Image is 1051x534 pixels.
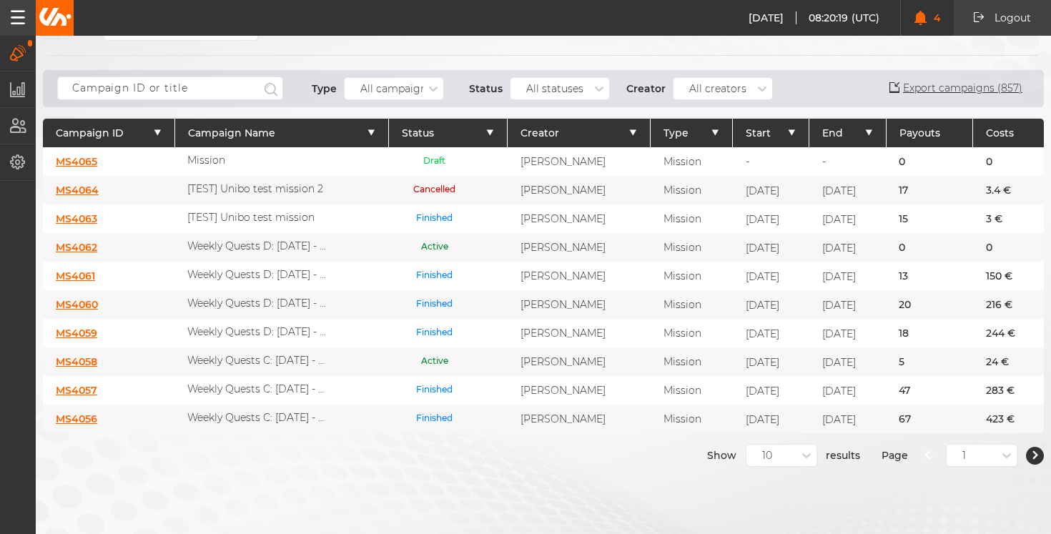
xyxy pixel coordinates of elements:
[520,241,606,254] p: [PERSON_NAME]
[520,355,606,368] p: [PERSON_NAME]
[822,299,856,312] span: [DATE]
[746,327,779,340] span: [DATE]
[663,127,689,139] span: Type
[822,184,856,197] span: [DATE]
[520,412,606,425] p: [PERSON_NAME]
[401,154,468,169] p: Draft
[663,155,701,168] p: Mission
[520,270,606,282] p: [PERSON_NAME]
[822,242,856,254] span: [DATE]
[822,213,856,226] span: [DATE]
[56,241,97,254] a: MS4062
[56,212,97,225] a: MS4063
[187,268,327,281] p: Weekly Quests D: [DATE] - [DATE]
[973,290,1044,319] div: 216 €
[886,347,972,376] div: 5
[520,155,606,168] p: [PERSON_NAME]
[401,383,468,397] p: Finished
[401,412,468,426] p: Finished
[882,75,1030,102] button: Export campaigns (857)
[402,127,434,139] span: Status
[360,82,432,94] div: All campaigns
[886,262,972,290] div: 13
[822,155,826,168] p: -
[886,405,972,433] div: 67
[746,356,779,369] span: [DATE]
[809,11,852,24] span: 08:20:19
[986,127,1031,139] p: Costs
[663,327,701,340] p: Mission
[746,127,796,139] button: Start
[886,176,972,204] div: 17
[520,127,637,139] button: Creator
[402,127,495,139] button: Status
[663,384,701,397] p: Mission
[401,269,468,283] p: Finished
[962,450,966,462] div: 1
[822,356,856,369] span: [DATE]
[973,405,1044,433] div: 423 €
[56,355,97,368] a: MS4058
[38,8,71,26] img: Unibo
[56,127,162,139] button: Campaign ID
[822,127,843,139] span: End
[822,127,872,139] button: End
[469,82,503,95] p: Status
[401,240,468,254] p: Active
[663,355,701,368] p: Mission
[626,82,666,95] p: Creator
[663,184,701,197] p: Mission
[520,327,606,340] p: [PERSON_NAME]
[746,184,779,197] span: [DATE]
[973,262,1044,290] div: 150 €
[520,212,606,225] p: [PERSON_NAME]
[886,376,972,405] div: 47
[187,154,225,167] p: Mission
[927,12,941,24] span: 4
[749,11,796,24] span: [DATE]
[822,385,856,397] span: [DATE]
[187,239,327,252] p: Weekly Quests D: [DATE] - [DATE]
[520,184,606,197] p: [PERSON_NAME]
[886,290,972,319] div: 20
[826,444,860,467] span: results
[886,204,972,233] div: 15
[762,450,772,462] div: 10
[663,298,701,311] p: Mission
[973,376,1044,405] div: 283 €
[188,127,275,139] span: Campaign Name
[886,233,972,262] div: 0
[663,212,701,225] p: Mission
[56,298,98,311] a: MS4060
[56,384,97,397] a: MS4057
[56,184,99,197] a: MS4064
[187,411,327,424] p: Weekly Quests C: [DATE] - [DATE]
[56,412,97,425] a: MS4056
[973,319,1044,347] div: 244 €
[746,242,779,254] span: [DATE]
[187,297,327,310] p: Weekly Quests D: [DATE] - [DATE]
[187,182,323,195] p: [TEST] Unibo test mission 2
[401,297,468,312] p: Finished
[663,412,701,425] p: Mission
[187,354,327,367] p: Weekly Quests C: [DATE] - [DATE]
[973,204,1044,233] div: 3 €
[689,82,746,94] div: All creators
[187,325,327,338] p: Weekly Quests D: [DATE] - [DATE]
[746,270,779,283] span: [DATE]
[187,211,315,224] p: [TEST] Unibo test mission
[746,299,779,312] span: [DATE]
[56,127,124,139] span: Campaign ID
[57,76,283,100] input: Campaign ID or title
[401,212,468,226] p: Finished
[401,183,468,197] p: Cancelled
[822,270,856,283] span: [DATE]
[707,444,736,467] span: Show
[56,155,97,168] a: MS4065
[973,176,1044,204] div: 3.4 €
[886,319,972,347] div: 18
[886,147,972,176] div: 0
[187,382,327,395] p: Weekly Quests C: [DATE] - [DATE]
[401,326,468,340] p: Finished
[401,355,468,369] p: Active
